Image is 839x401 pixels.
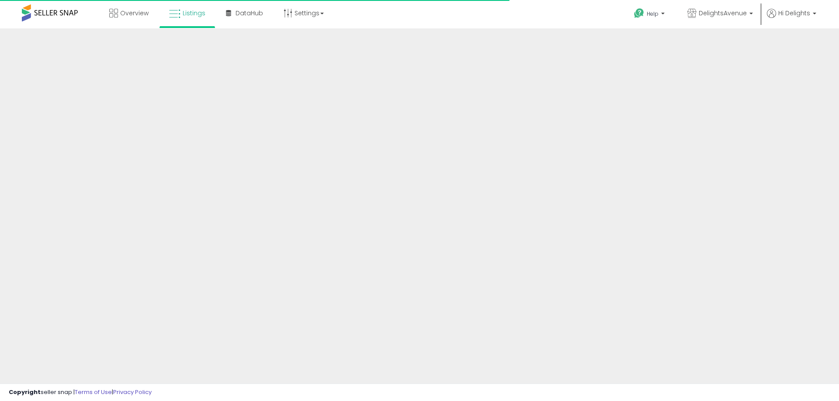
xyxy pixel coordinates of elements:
[767,9,816,28] a: Hi Delights
[113,388,152,396] a: Privacy Policy
[634,8,645,19] i: Get Help
[778,9,810,17] span: Hi Delights
[75,388,112,396] a: Terms of Use
[699,9,747,17] span: DelightsAvenue
[627,1,673,28] a: Help
[9,388,41,396] strong: Copyright
[9,388,152,397] div: seller snap | |
[120,9,149,17] span: Overview
[236,9,263,17] span: DataHub
[183,9,205,17] span: Listings
[647,10,659,17] span: Help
